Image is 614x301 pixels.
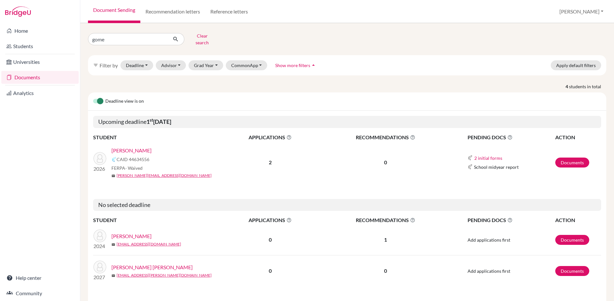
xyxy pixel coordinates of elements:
[88,33,168,45] input: Find student by name...
[93,229,106,242] img: Gomez, Carmen
[1,56,79,68] a: Universities
[111,274,115,278] span: mail
[5,6,31,17] img: Bridge-U
[93,63,98,68] i: filter_list
[555,266,589,276] a: Documents
[1,287,79,300] a: Community
[270,60,322,70] button: Show more filtersarrow_drop_up
[468,237,510,243] span: Add applications first
[111,263,193,271] a: [PERSON_NAME] [PERSON_NAME]
[468,216,555,224] span: PENDING DOCS
[1,87,79,99] a: Analytics
[184,31,220,47] button: Clear search
[93,273,106,281] p: 2027
[146,118,171,125] b: 1 [DATE]
[1,24,79,37] a: Home
[117,241,181,247] a: [EMAIL_ADDRESS][DOMAIN_NAME]
[111,174,115,178] span: mail
[226,60,268,70] button: CommonApp
[111,243,115,246] span: mail
[125,165,143,171] span: - Waived
[222,133,318,141] span: APPLICATIONS
[474,154,503,162] button: 2 initial forms
[93,216,222,224] th: STUDENT
[319,133,452,141] span: RECOMMENDATIONS
[468,164,473,169] img: Common App logo
[555,158,589,168] a: Documents
[222,216,318,224] span: APPLICATIONS
[557,5,606,18] button: [PERSON_NAME]
[111,232,152,240] a: [PERSON_NAME]
[111,147,152,154] a: [PERSON_NAME]
[555,216,601,224] th: ACTION
[468,268,510,274] span: Add applications first
[566,83,569,90] strong: 4
[555,235,589,245] a: Documents
[117,173,212,178] a: [PERSON_NAME][EMAIL_ADDRESS][DOMAIN_NAME]
[319,216,452,224] span: RECOMMENDATIONS
[93,242,106,250] p: 2024
[275,63,310,68] span: Show more filters
[468,155,473,160] img: Common App logo
[1,271,79,284] a: Help center
[150,117,153,123] sup: st
[474,164,519,170] span: School midyear report
[269,268,272,274] b: 0
[120,60,153,70] button: Deadline
[111,157,117,162] img: Common App logo
[111,165,143,171] span: FERPA
[1,71,79,84] a: Documents
[93,261,106,273] img: Gutiérrez Gómez, Amalia
[93,165,106,173] p: 2026
[468,133,555,141] span: PENDING DOCS
[551,60,601,70] button: Apply default filters
[319,159,452,166] p: 0
[100,62,118,68] span: Filter by
[105,98,144,105] span: Deadline view is on
[269,159,272,165] b: 2
[117,272,212,278] a: [EMAIL_ADDRESS][PERSON_NAME][DOMAIN_NAME]
[93,133,222,142] th: STUDENT
[569,83,606,90] span: students in total
[156,60,186,70] button: Advisor
[93,116,601,128] h5: Upcoming deadline
[1,40,79,53] a: Students
[310,62,317,68] i: arrow_drop_up
[269,236,272,243] b: 0
[555,133,601,142] th: ACTION
[319,236,452,244] p: 1
[117,156,149,163] span: CAID 44634556
[189,60,223,70] button: Grad Year
[93,152,106,165] img: Gómez, Antonio
[93,199,601,211] h5: No selected deadline
[319,267,452,275] p: 0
